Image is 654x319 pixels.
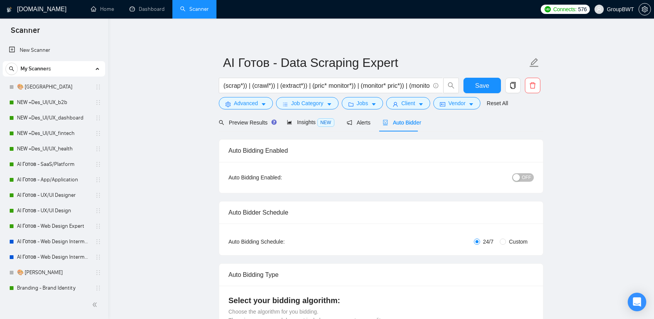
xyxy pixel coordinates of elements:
[418,101,424,107] span: caret-down
[91,6,114,12] a: homeHome
[17,234,90,249] a: AI Готов - Web Design Intermediate минус Developer
[487,99,508,107] a: Reset All
[401,99,415,107] span: Client
[17,218,90,234] a: AI Готов - Web Design Expert
[129,6,165,12] a: dashboardDashboard
[219,120,224,125] span: search
[95,177,101,183] span: holder
[95,99,101,106] span: holder
[20,61,51,77] span: My Scanners
[95,223,101,229] span: holder
[95,130,101,136] span: holder
[95,146,101,152] span: holder
[628,293,646,311] div: Open Intercom Messenger
[639,6,651,12] span: setting
[7,3,12,16] img: logo
[525,82,540,89] span: delete
[468,101,474,107] span: caret-down
[522,173,531,182] span: OFF
[95,115,101,121] span: holder
[327,101,332,107] span: caret-down
[92,301,100,309] span: double-left
[95,84,101,90] span: holder
[95,285,101,291] span: holder
[228,237,330,246] div: Auto Bidding Schedule:
[386,97,430,109] button: userClientcaret-down
[95,239,101,245] span: holder
[480,237,497,246] span: 24/7
[95,161,101,167] span: holder
[347,119,371,126] span: Alerts
[553,5,576,14] span: Connects:
[17,141,90,157] a: NEW +Des_UI/UX_health
[440,101,445,107] span: idcard
[342,97,383,109] button: folderJobscaret-down
[276,97,338,109] button: barsJob Categorycaret-down
[17,249,90,265] a: AI Готов - Web Design Intermediate минус Development
[443,78,459,93] button: search
[393,101,398,107] span: user
[596,7,602,12] span: user
[506,82,520,89] span: copy
[17,95,90,110] a: NEW +Des_UI/UX_b2b
[639,3,651,15] button: setting
[17,280,90,296] a: Branding - Brand Identity
[545,6,551,12] img: upwork-logo.png
[578,5,587,14] span: 576
[95,254,101,260] span: holder
[219,119,274,126] span: Preview Results
[17,172,90,188] a: AI Готов - App/Application
[3,43,105,58] li: New Scanner
[283,101,288,107] span: bars
[17,79,90,95] a: 🎨 [GEOGRAPHIC_DATA]
[347,120,352,125] span: notification
[17,188,90,203] a: AI Готов - UX/UI Designer
[475,81,489,90] span: Save
[529,58,539,68] span: edit
[525,78,540,93] button: delete
[433,83,438,88] span: info-circle
[317,118,334,127] span: NEW
[223,53,528,72] input: Scanner name...
[291,99,323,107] span: Job Category
[371,101,376,107] span: caret-down
[357,99,368,107] span: Jobs
[17,265,90,280] a: 🎨 [PERSON_NAME]
[228,201,534,223] div: Auto Bidder Schedule
[433,97,480,109] button: idcardVendorcaret-down
[223,81,430,90] input: Search Freelance Jobs...
[95,270,101,276] span: holder
[463,78,501,93] button: Save
[6,66,17,72] span: search
[17,203,90,218] a: AI Готов - UX/UI Design
[9,43,99,58] a: New Scanner
[17,157,90,172] a: AI Готов - SaaS/Platform
[5,25,46,41] span: Scanner
[95,208,101,214] span: holder
[228,264,534,286] div: Auto Bidding Type
[348,101,354,107] span: folder
[383,119,421,126] span: Auto Bidder
[383,120,388,125] span: robot
[505,78,521,93] button: copy
[234,99,258,107] span: Advanced
[261,101,266,107] span: caret-down
[17,110,90,126] a: NEW +Des_UI/UX_dashboard
[271,119,278,126] div: Tooltip anchor
[5,63,18,75] button: search
[228,173,330,182] div: Auto Bidding Enabled:
[228,295,534,306] h4: Select your bidding algorithm:
[219,97,273,109] button: settingAdvancedcaret-down
[180,6,209,12] a: searchScanner
[287,119,334,125] span: Insights
[448,99,465,107] span: Vendor
[506,237,531,246] span: Custom
[228,140,534,162] div: Auto Bidding Enabled
[287,119,292,125] span: area-chart
[95,192,101,198] span: holder
[225,101,231,107] span: setting
[639,6,651,12] a: setting
[17,126,90,141] a: NEW +Des_UI/UX_fintech
[444,82,458,89] span: search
